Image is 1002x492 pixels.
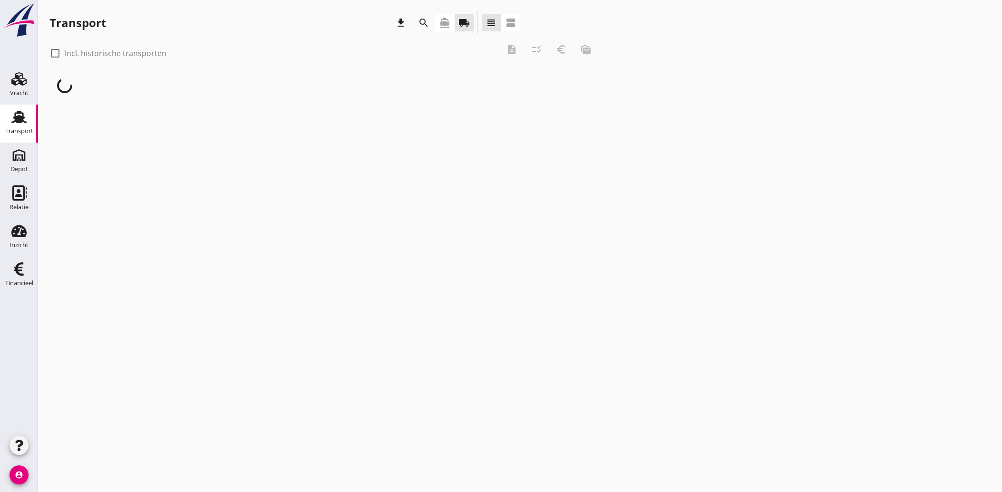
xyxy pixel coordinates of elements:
[10,204,29,210] div: Relatie
[10,465,29,484] i: account_circle
[2,2,36,38] img: logo-small.a267ee39.svg
[418,17,429,29] i: search
[439,17,450,29] i: directions_boat
[10,90,29,96] div: Vracht
[486,17,497,29] i: view_headline
[5,280,33,286] div: Financieel
[395,17,407,29] i: download
[10,242,29,248] div: Inzicht
[49,15,106,30] div: Transport
[65,48,166,58] label: Incl. historische transporten
[5,128,33,134] div: Transport
[505,17,516,29] i: view_agenda
[458,17,470,29] i: local_shipping
[10,166,28,172] div: Depot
